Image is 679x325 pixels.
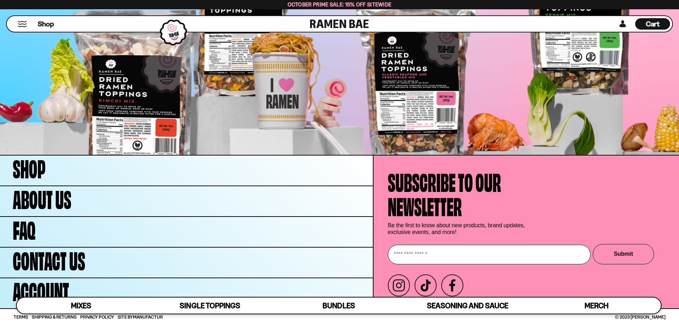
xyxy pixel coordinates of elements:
[388,245,591,264] input: Enter your email
[80,315,114,319] a: Privacy Policy
[13,155,46,179] span: Shop
[38,19,54,29] span: Shop
[32,315,77,319] a: Shipping & Returns
[17,21,27,27] button: Mobile Menu Trigger
[388,222,530,235] p: Be the first to know about new products, brand updates, exclusive events, and more!
[13,278,69,302] span: Account
[288,1,392,8] span: October Prime Sale: 15% off Sitewide
[635,16,670,32] div: Cart
[593,244,654,264] button: Submit
[133,314,163,320] a: Manufactur
[646,20,660,28] span: Cart
[38,18,54,30] a: Shop
[14,315,28,319] a: Terms
[13,247,85,271] span: Contact Us
[118,315,163,319] span: Site By
[388,168,501,217] h4: Subscribe to our newsletter
[13,216,36,240] span: FAQ
[615,315,665,319] span: © 2023 [PERSON_NAME]
[13,186,71,210] span: About Us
